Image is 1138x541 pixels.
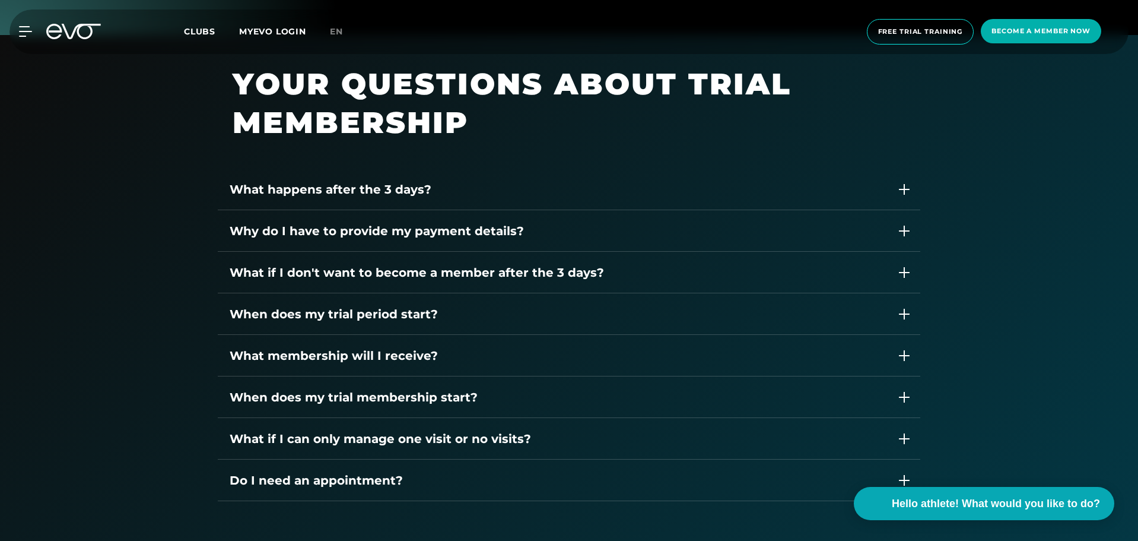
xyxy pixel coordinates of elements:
font: When does my trial period start? [230,307,438,321]
font: What happens after the 3 days? [230,182,431,197]
a: Clubs [184,26,239,37]
font: Hello athlete! What would you like to do? [892,498,1100,510]
button: Hello athlete! What would you like to do? [854,487,1114,520]
a: en [330,25,357,39]
font: en [330,26,343,37]
a: Become a member now [977,19,1105,45]
font: Become a member now [991,27,1091,35]
font: What membership will I receive? [230,349,438,363]
font: Do I need an appointment? [230,473,403,488]
font: What if I don't want to become a member after the 3 days? [230,265,604,280]
a: MYEVO LOGIN [239,26,306,37]
font: Clubs [184,26,215,37]
font: Why do I have to provide my payment details? [230,224,524,238]
a: Free trial training [863,19,978,45]
font: Free trial training [878,27,963,36]
font: When does my trial membership start? [230,390,478,404]
font: What if I can only manage one visit or no visits? [230,432,531,446]
font: YOUR QUESTIONS ABOUT TRIAL MEMBERSHIP [233,66,791,141]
